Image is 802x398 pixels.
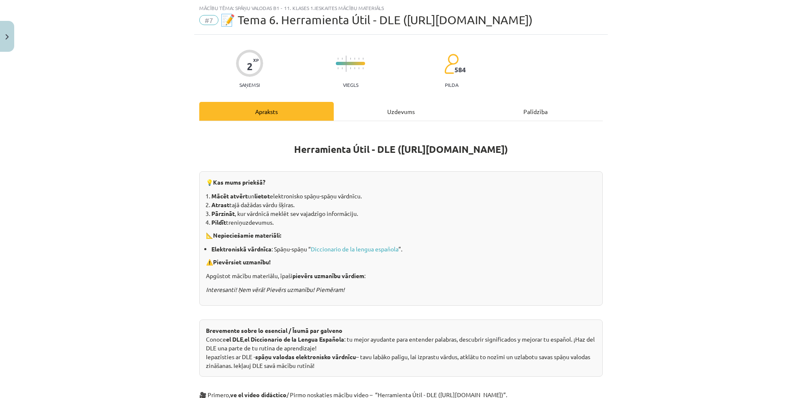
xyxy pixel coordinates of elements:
[211,192,596,200] li: un elektronisko spāņu-spāņu vārdnīcu.
[254,192,270,200] b: lietot
[199,15,218,25] span: #7
[343,82,358,88] p: Viegls
[211,245,596,254] li: : Spāņu-spāņu “ ”.
[338,58,338,60] img: icon-short-line-57e1e144782c952c97e751825c79c345078a6d821885a25fce030b3d8c18986b.svg
[199,5,603,11] div: Mācību tēma: Spāņu valodas b1 - 11. klases 1.ieskaites mācību materiāls
[363,67,363,69] img: icon-short-line-57e1e144782c952c97e751825c79c345078a6d821885a25fce030b3d8c18986b.svg
[211,218,226,226] b: Pildīt
[206,258,596,266] p: ⚠️
[294,143,508,155] b: Herramienta Útil - DLE ([URL][DOMAIN_NAME])
[444,53,459,74] img: students-c634bb4e5e11cddfef0936a35e636f08e4e9abd3cc4e673bd6f9a4125e45ecb1.svg
[206,231,596,240] p: 📐
[468,102,603,121] div: Palīdzība
[213,231,281,239] strong: Nepieciešamie materiāli:
[350,67,351,69] img: icon-short-line-57e1e144782c952c97e751825c79c345078a6d821885a25fce030b3d8c18986b.svg
[311,245,398,253] a: Diccionario de la lengua española
[206,327,343,334] strong: Brevemente sobre lo esencial / Īsumā par galveno
[213,178,265,186] strong: Kas mums priekšā?
[206,178,596,187] p: 💡
[334,102,468,121] div: Uzdevums
[211,210,235,217] b: Pārzināt
[253,58,259,62] span: XP
[247,61,253,72] div: 2
[354,58,355,60] img: icon-short-line-57e1e144782c952c97e751825c79c345078a6d821885a25fce030b3d8c18986b.svg
[211,218,596,227] li: treniņuzdevumus.
[454,66,466,74] span: 584
[445,82,458,88] p: pilda
[211,209,596,218] li: , kur vārdnīcā meklēt sev vajadzīgo informāciju.
[358,67,359,69] img: icon-short-line-57e1e144782c952c97e751825c79c345078a6d821885a25fce030b3d8c18986b.svg
[363,58,363,60] img: icon-short-line-57e1e144782c952c97e751825c79c345078a6d821885a25fce030b3d8c18986b.svg
[211,192,248,200] b: Mācēt atvērt
[244,335,344,343] b: el Diccionario de la Lengua Española
[226,335,243,343] b: el DLE
[358,58,359,60] img: icon-short-line-57e1e144782c952c97e751825c79c345078a6d821885a25fce030b3d8c18986b.svg
[236,82,263,88] p: Saņemsi
[5,34,9,40] img: icon-close-lesson-0947bae3869378f0d4975bcd49f059093ad1ed9edebbc8119c70593378902aed.svg
[211,201,229,208] b: Atrast
[338,67,338,69] img: icon-short-line-57e1e144782c952c97e751825c79c345078a6d821885a25fce030b3d8c18986b.svg
[206,271,596,280] p: Apgūstot mācību materiālu, īpaši :
[199,102,334,121] div: Apraksts
[346,56,347,72] img: icon-long-line-d9ea69661e0d244f92f715978eff75569469978d946b2353a9bb055b3ed8787d.svg
[255,353,356,360] b: spāņu valodas elektronisko vārdnīcu
[354,67,355,69] img: icon-short-line-57e1e144782c952c97e751825c79c345078a6d821885a25fce030b3d8c18986b.svg
[213,258,271,266] strong: Pievērsiet uzmanību!
[206,286,345,293] i: Interesanti! Ņem vērā! Pievērs uzmanību! Piemēram!
[292,272,364,279] b: pievērs uzmanību vārdiem
[211,200,596,209] li: tajā dažādas vārdu šķiras.
[199,319,603,377] div: Conoce , : tu mejor ayudante para entender palabras, descubrir significados y mejorar tu español....
[211,245,272,253] b: Elektroniskā vārdnīca
[221,13,533,27] span: 📝 Tema 6. Herramienta Útil - DLE ([URL][DOMAIN_NAME])
[350,58,351,60] img: icon-short-line-57e1e144782c952c97e751825c79c345078a6d821885a25fce030b3d8c18986b.svg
